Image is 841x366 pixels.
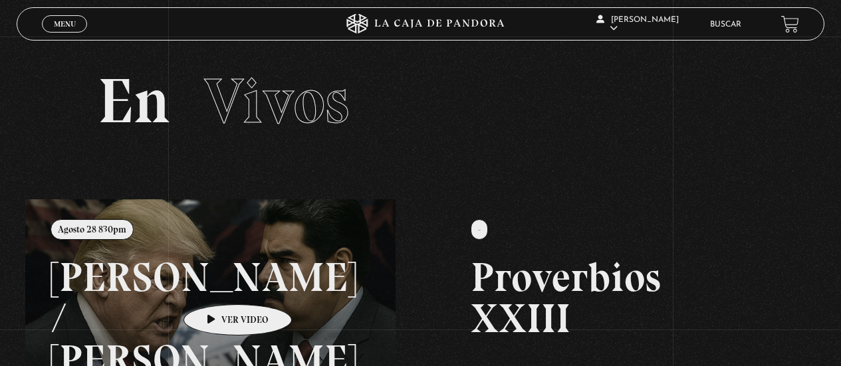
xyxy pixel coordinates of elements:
[49,31,80,41] span: Cerrar
[98,70,744,133] h2: En
[204,63,349,139] span: Vivos
[710,21,741,29] a: Buscar
[54,20,76,28] span: Menu
[596,16,679,33] span: [PERSON_NAME]
[781,15,799,33] a: View your shopping cart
